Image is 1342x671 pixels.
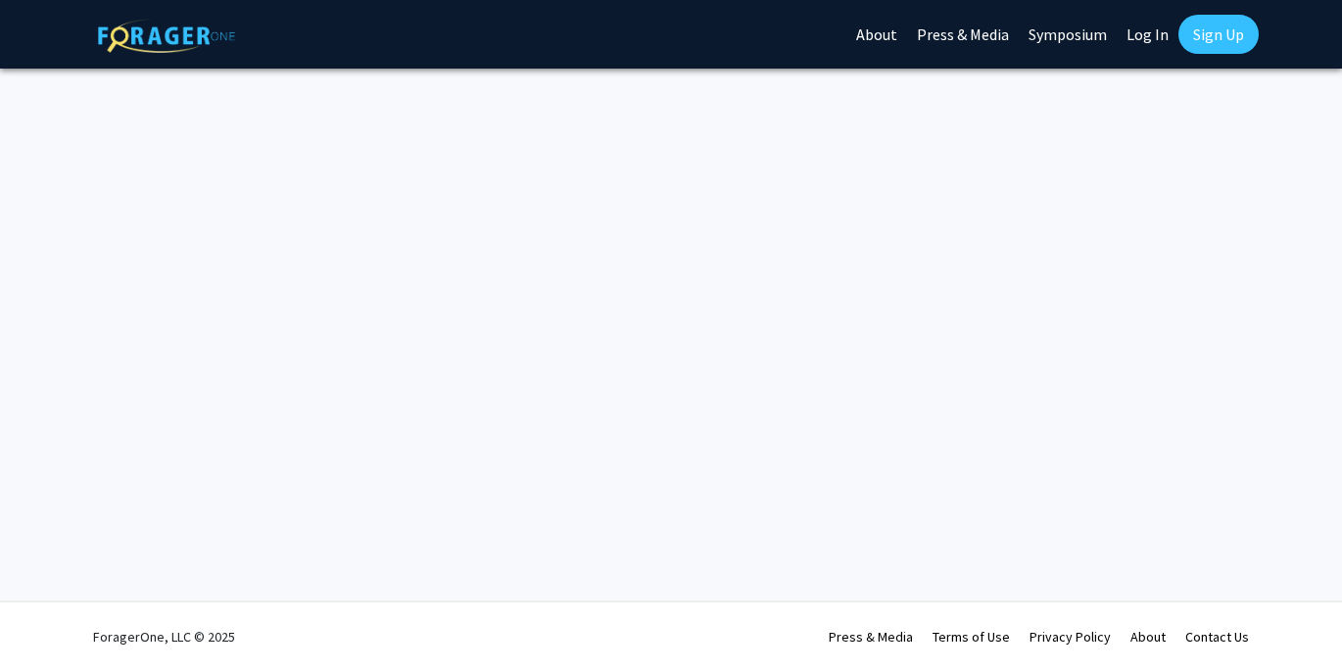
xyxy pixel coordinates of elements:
[1030,628,1111,646] a: Privacy Policy
[93,602,235,671] div: ForagerOne, LLC © 2025
[1178,15,1259,54] a: Sign Up
[829,628,913,646] a: Press & Media
[1130,628,1166,646] a: About
[1185,628,1249,646] a: Contact Us
[98,19,235,53] img: ForagerOne Logo
[933,628,1010,646] a: Terms of Use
